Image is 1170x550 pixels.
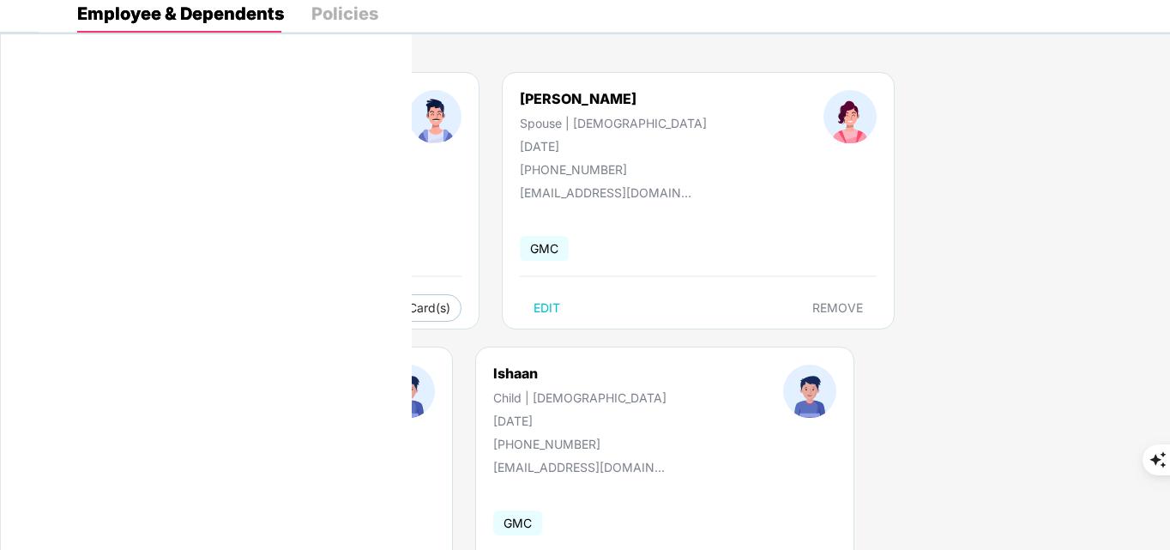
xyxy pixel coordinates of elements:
span: GMC [493,511,542,535]
div: [EMAIL_ADDRESS][DOMAIN_NAME] [493,460,665,474]
span: REMOVE [812,301,863,315]
div: [DATE] [493,414,666,428]
div: Policies [311,5,378,22]
div: Employee & Dependents [77,5,284,22]
div: [PERSON_NAME] [520,90,707,107]
div: Child | [DEMOGRAPHIC_DATA] [493,390,666,405]
div: [DATE] [520,139,707,154]
img: profileImage [408,90,461,143]
span: GMC [520,236,569,261]
div: [EMAIL_ADDRESS][DOMAIN_NAME] [520,185,691,200]
button: REMOVE [799,294,877,322]
div: Spouse | [DEMOGRAPHIC_DATA] [520,116,707,130]
span: EDIT [534,301,560,315]
img: profileImage [783,365,836,418]
div: Ishaan [493,365,666,382]
img: profileImage [823,90,877,143]
button: EDIT [520,294,574,322]
div: [PHONE_NUMBER] [520,162,707,177]
div: [PHONE_NUMBER] [493,437,666,451]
